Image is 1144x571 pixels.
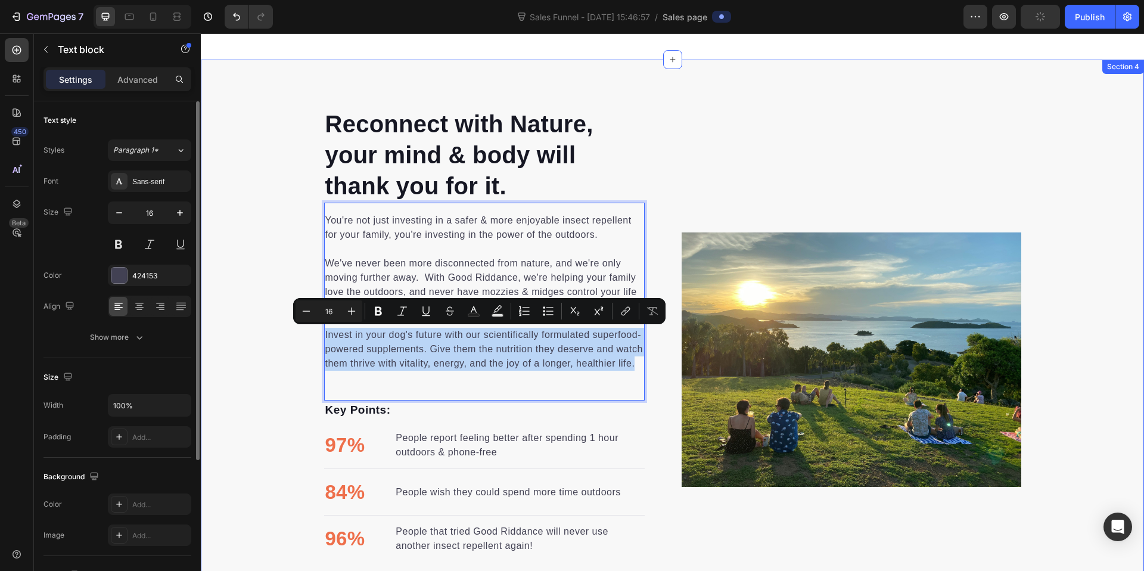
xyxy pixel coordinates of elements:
div: Beta [9,218,29,228]
div: Size [43,370,75,386]
div: Add... [132,530,188,541]
div: Sans-serif [132,176,188,187]
button: Show more [43,327,191,348]
div: 450 [11,127,29,136]
p: Advanced [117,73,158,86]
span: Sales page [663,11,707,23]
div: Undo/Redo [225,5,273,29]
div: Align [43,299,77,315]
div: Font [43,176,58,187]
span: / [655,11,658,23]
div: Width [43,400,63,411]
div: Open Intercom Messenger [1103,513,1132,541]
input: Auto [108,395,191,416]
div: Section 4 [904,28,941,39]
div: Padding [43,432,71,442]
button: 7 [5,5,89,29]
p: Settings [59,73,92,86]
div: Publish [1075,11,1105,23]
div: Color [43,499,62,510]
button: Publish [1065,5,1115,29]
div: Editor contextual toolbar [293,298,666,324]
div: Add... [132,499,188,510]
span: Sales Funnel - [DATE] 15:46:57 [527,11,652,23]
div: Color [43,270,62,281]
iframe: Design area [201,33,1144,571]
button: Paragraph 1* [108,139,191,161]
div: Background [43,469,101,485]
p: 7 [78,10,83,24]
img: gempages_585798567436747611-88cc9081-7b7f-407b-aeec-7c0a534fcbd4.jpg [481,199,820,454]
div: Image [43,530,64,541]
div: Text style [43,115,76,126]
div: Add... [132,432,188,443]
div: 424153 [132,271,188,281]
div: Show more [90,331,145,343]
p: Text block [58,42,159,57]
span: Paragraph 1* [113,145,158,156]
div: Size [43,204,75,221]
div: Styles [43,145,64,156]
